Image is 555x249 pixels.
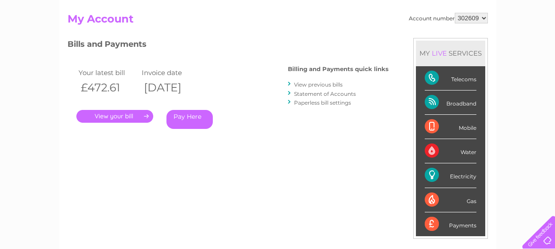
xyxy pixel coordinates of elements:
[68,38,389,53] h3: Bills and Payments
[294,91,356,97] a: Statement of Accounts
[425,163,476,188] div: Electricity
[425,115,476,139] div: Mobile
[140,79,203,97] th: [DATE]
[430,49,449,57] div: LIVE
[416,41,485,66] div: MY SERVICES
[288,66,389,72] h4: Billing and Payments quick links
[478,38,491,44] a: Blog
[294,99,351,106] a: Paperless bill settings
[19,23,64,50] img: logo.png
[166,110,213,129] a: Pay Here
[446,38,473,44] a: Telecoms
[68,13,488,30] h2: My Account
[425,91,476,115] div: Broadband
[294,81,343,88] a: View previous bills
[425,139,476,163] div: Water
[140,67,203,79] td: Invoice date
[389,4,449,15] a: 0333 014 3131
[76,67,140,79] td: Your latest bill
[400,38,416,44] a: Water
[69,5,487,43] div: Clear Business is a trading name of Verastar Limited (registered in [GEOGRAPHIC_DATA] No. 3667643...
[409,13,488,23] div: Account number
[425,188,476,212] div: Gas
[526,38,547,44] a: Log out
[76,110,153,123] a: .
[425,66,476,91] div: Telecoms
[76,79,140,97] th: £472.61
[425,212,476,236] div: Payments
[496,38,518,44] a: Contact
[422,38,441,44] a: Energy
